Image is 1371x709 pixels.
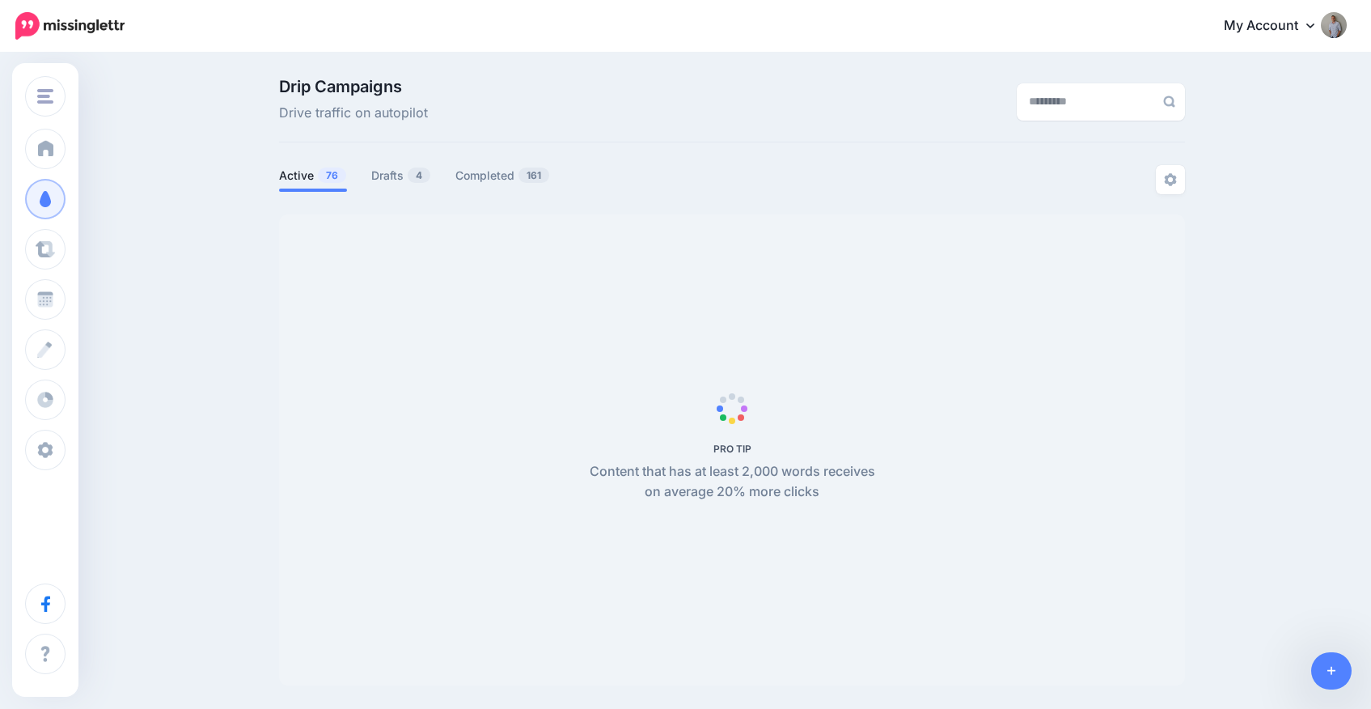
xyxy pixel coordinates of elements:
img: settings-grey.png [1164,173,1177,186]
span: Drip Campaigns [279,79,428,95]
a: Drafts4 [371,166,431,185]
span: Drive traffic on autopilot [279,103,428,124]
img: Missinglettr [15,12,125,40]
span: 161 [518,168,549,183]
h5: PRO TIP [581,443,884,455]
img: menu.png [37,89,53,104]
a: Active76 [279,166,347,185]
a: My Account [1208,6,1347,46]
a: Completed161 [455,166,550,185]
span: 76 [318,168,346,183]
span: 4 [408,168,430,183]
p: Content that has at least 2,000 words receives on average 20% more clicks [581,461,884,503]
img: search-grey-6.png [1163,96,1175,108]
